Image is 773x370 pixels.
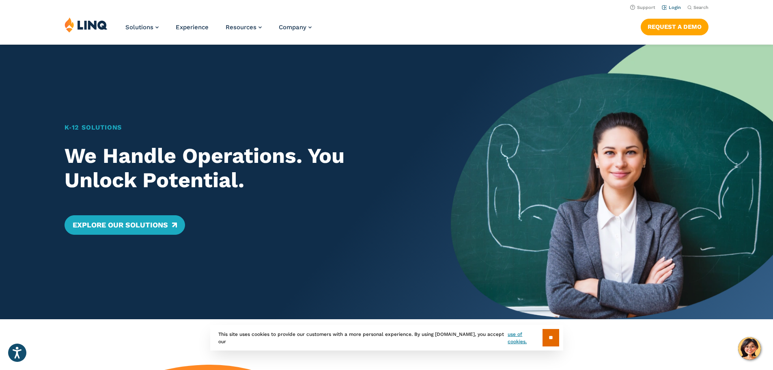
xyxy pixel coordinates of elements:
div: This site uses cookies to provide our customers with a more personal experience. By using [DOMAIN... [210,325,563,351]
a: Experience [176,24,209,31]
img: LINQ | K‑12 Software [65,17,108,32]
a: Solutions [125,24,159,31]
a: Resources [226,24,262,31]
button: Hello, have a question? Let’s chat. [738,337,761,360]
button: Open Search Bar [687,4,708,11]
nav: Primary Navigation [125,17,312,44]
span: Solutions [125,24,153,31]
a: Login [662,5,681,10]
h1: K‑12 Solutions [65,123,420,132]
a: Company [279,24,312,31]
a: Support [630,5,655,10]
h2: We Handle Operations. You Unlock Potential. [65,144,420,193]
a: Explore Our Solutions [65,215,185,235]
nav: Button Navigation [641,17,708,35]
span: Search [693,5,708,10]
img: Home Banner [451,45,773,319]
span: Resources [226,24,256,31]
a: use of cookies. [508,331,542,345]
span: Company [279,24,306,31]
a: Request a Demo [641,19,708,35]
